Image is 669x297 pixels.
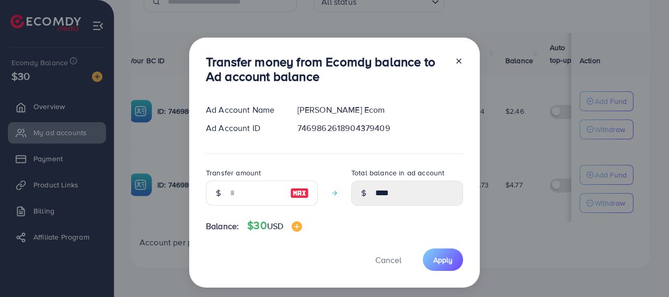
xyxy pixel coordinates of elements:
[375,254,401,266] span: Cancel
[351,168,444,178] label: Total balance in ad account
[198,122,289,134] div: Ad Account ID
[289,122,471,134] div: 7469862618904379409
[433,255,453,265] span: Apply
[362,248,414,271] button: Cancel
[198,104,289,116] div: Ad Account Name
[206,168,261,178] label: Transfer amount
[206,220,239,232] span: Balance:
[625,250,661,289] iframe: Chat
[289,104,471,116] div: [PERSON_NAME] Ecom
[423,248,463,271] button: Apply
[292,221,302,232] img: image
[247,219,302,232] h4: $30
[290,187,309,199] img: image
[267,220,283,232] span: USD
[206,54,446,85] h3: Transfer money from Ecomdy balance to Ad account balance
